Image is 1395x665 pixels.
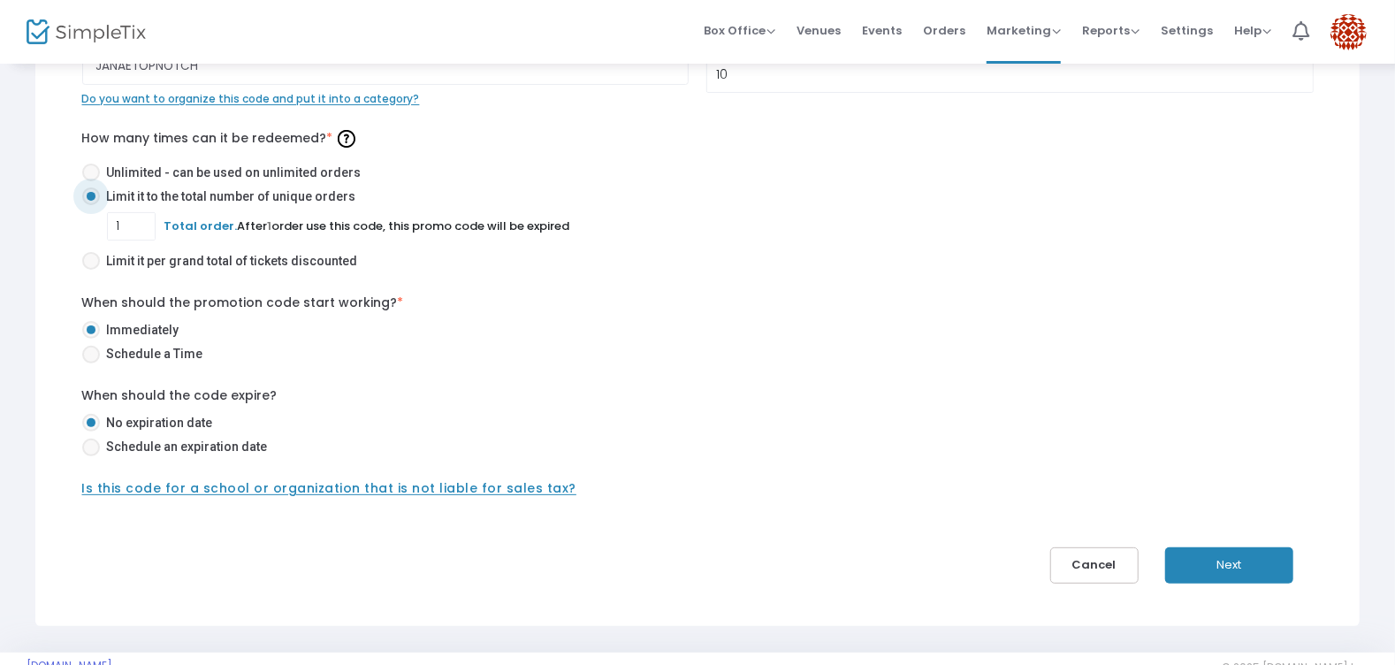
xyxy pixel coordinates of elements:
[1050,547,1139,584] button: Cancel
[100,414,213,432] span: No expiration date
[704,22,775,39] span: Box Office
[100,345,203,363] span: Schedule a Time
[923,8,965,53] span: Orders
[338,130,355,148] img: question-mark
[82,91,420,106] span: Do you want to organize this code and put it into a category?
[100,164,362,182] span: Unlimited - can be used on unlimited orders
[797,8,841,53] span: Venues
[82,294,404,312] label: When should the promotion code start working?
[100,321,179,340] span: Immediately
[1234,22,1271,39] span: Help
[164,218,570,234] span: After order use this code, this promo code will be expired
[1165,547,1293,584] button: Next
[987,22,1061,39] span: Marketing
[164,218,238,234] span: Total order.
[82,49,690,85] input: Enter Promo Code
[82,129,360,147] span: How many times can it be redeemed?
[862,8,902,53] span: Events
[100,438,268,456] span: Schedule an expiration date
[100,187,356,206] span: Limit it to the total number of unique orders
[82,479,577,497] span: Is this code for a school or organization that is not liable for sales tax?
[100,252,358,271] span: Limit it per grand total of tickets discounted
[268,218,272,234] span: 1
[1082,22,1140,39] span: Reports
[82,386,278,405] label: When should the code expire?
[1161,8,1213,53] span: Settings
